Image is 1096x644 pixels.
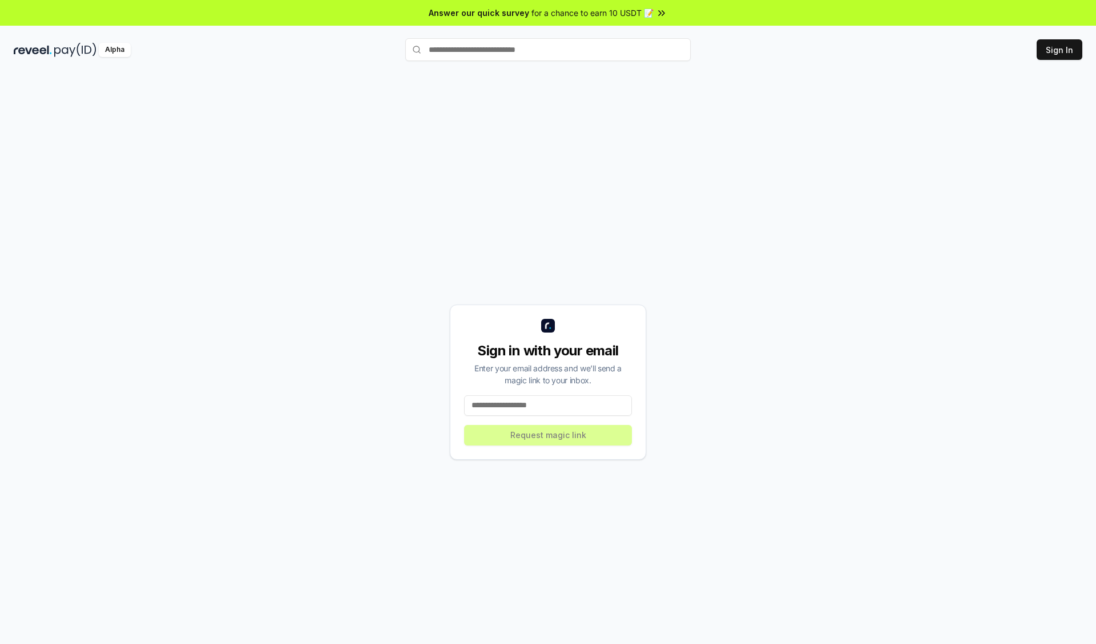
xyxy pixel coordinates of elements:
img: pay_id [54,43,96,57]
img: logo_small [541,319,555,333]
div: Sign in with your email [464,342,632,360]
img: reveel_dark [14,43,52,57]
div: Alpha [99,43,131,57]
button: Sign In [1037,39,1082,60]
span: for a chance to earn 10 USDT 📝 [531,7,654,19]
span: Answer our quick survey [429,7,529,19]
div: Enter your email address and we’ll send a magic link to your inbox. [464,362,632,386]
